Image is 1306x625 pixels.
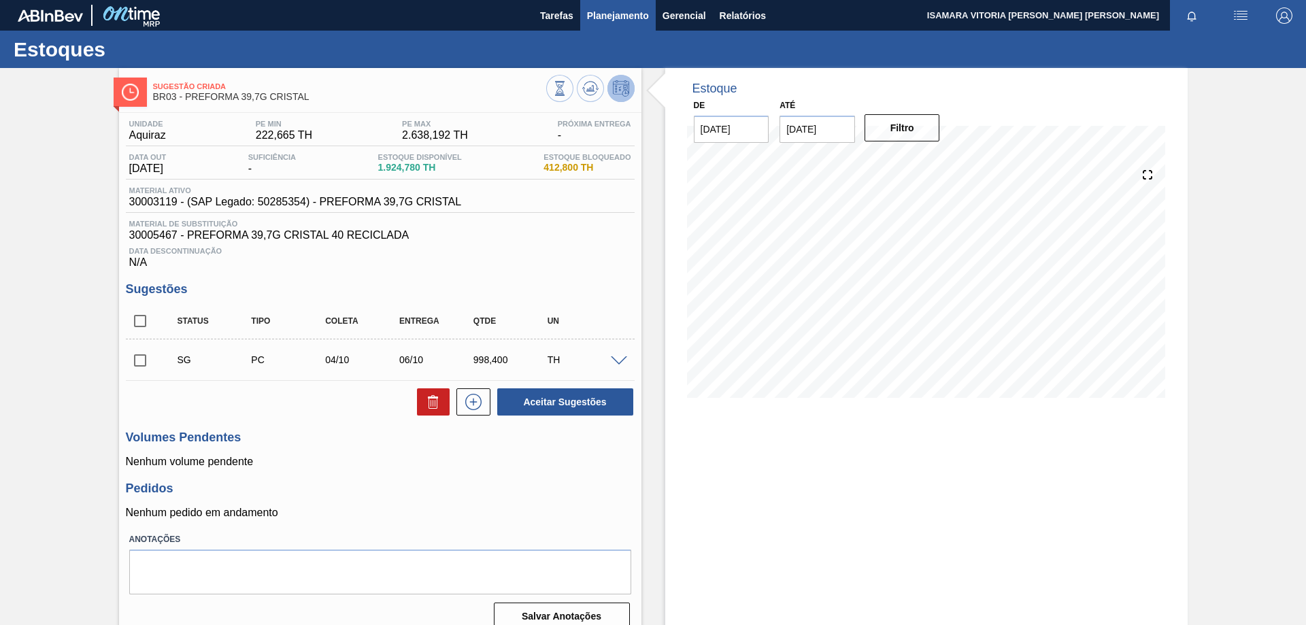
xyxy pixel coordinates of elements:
span: Tarefas [540,7,573,24]
span: BR03 - PREFORMA 39,7G CRISTAL [153,92,546,102]
span: Data out [129,153,167,161]
span: PE MIN [256,120,312,128]
button: Notificações [1170,6,1213,25]
div: Nova sugestão [450,388,490,416]
div: Status [174,316,256,326]
span: Estoque Bloqueado [543,153,631,161]
span: PE MAX [402,120,468,128]
h3: Pedidos [126,482,635,496]
img: userActions [1233,7,1249,24]
button: Filtro [865,114,940,141]
h3: Volumes Pendentes [126,430,635,445]
span: Planejamento [587,7,649,24]
span: Data Descontinuação [129,247,631,255]
h3: Sugestões [126,282,635,297]
div: Qtde [470,316,552,326]
div: Tipo [248,316,330,326]
img: Ícone [122,84,139,101]
div: Excluir Sugestões [410,388,450,416]
div: Coleta [322,316,404,326]
span: 30003119 - (SAP Legado: 50285354) - PREFORMA 39,7G CRISTAL [129,196,462,208]
div: Estoque [692,82,737,96]
div: Sugestão Criada [174,354,256,365]
img: Logout [1276,7,1292,24]
img: TNhmsLtSVTkK8tSr43FrP2fwEKptu5GPRR3wAAAABJRU5ErkJggg== [18,10,83,22]
div: 06/10/2025 [396,354,478,365]
span: Estoque Disponível [378,153,462,161]
span: [DATE] [129,163,167,175]
div: Aceitar Sugestões [490,387,635,417]
div: - [245,153,299,175]
button: Aceitar Sugestões [497,388,633,416]
div: Entrega [396,316,478,326]
span: 412,800 TH [543,163,631,173]
span: Material de Substituição [129,220,631,228]
p: Nenhum volume pendente [126,456,635,468]
div: N/A [126,241,635,269]
button: Visão Geral dos Estoques [546,75,573,102]
span: Gerencial [663,7,706,24]
button: Atualizar Gráfico [577,75,604,102]
p: Nenhum pedido em andamento [126,507,635,519]
div: - [554,120,635,141]
span: 2.638,192 TH [402,129,468,141]
div: 998,400 [470,354,552,365]
label: Até [780,101,795,110]
span: Aquiraz [129,129,166,141]
span: Próxima Entrega [558,120,631,128]
span: 1.924,780 TH [378,163,462,173]
label: De [694,101,705,110]
span: 30005467 - PREFORMA 39,7G CRISTAL 40 RECICLADA [129,229,631,241]
input: dd/mm/yyyy [694,116,769,143]
div: TH [544,354,626,365]
span: Unidade [129,120,166,128]
div: UN [544,316,626,326]
input: dd/mm/yyyy [780,116,855,143]
span: Sugestão Criada [153,82,546,90]
span: Suficiência [248,153,296,161]
h1: Estoques [14,41,255,57]
label: Anotações [129,530,631,550]
button: Desprogramar Estoque [607,75,635,102]
span: 222,665 TH [256,129,312,141]
span: Relatórios [720,7,766,24]
span: Material ativo [129,186,462,195]
div: 04/10/2025 [322,354,404,365]
div: Pedido de Compra [248,354,330,365]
